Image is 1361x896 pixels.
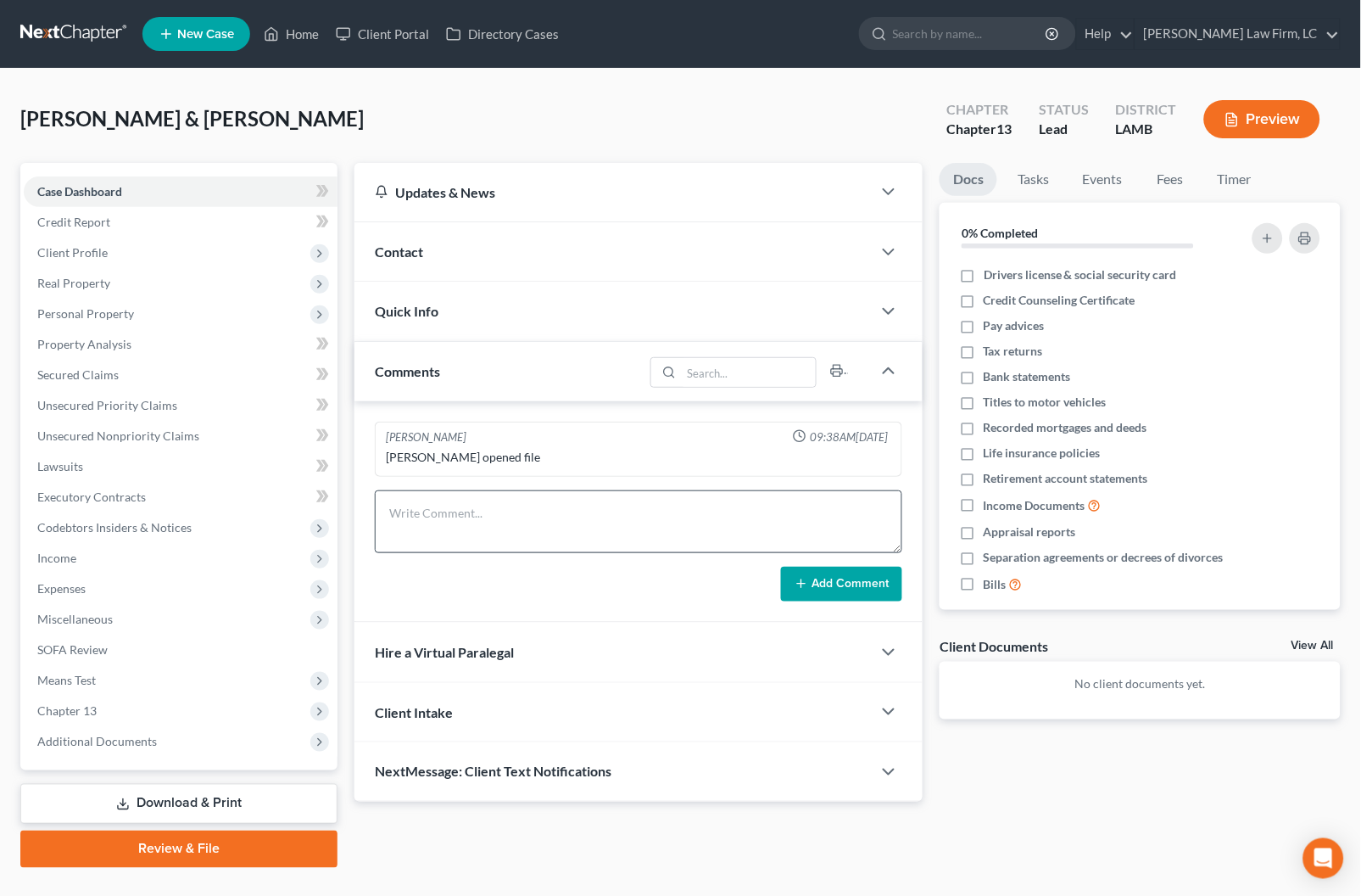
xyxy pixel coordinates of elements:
[893,18,1048,49] input: Search by name...
[996,120,1012,137] span: 13
[375,244,423,260] span: Contact
[375,183,851,201] div: Updates & News
[984,470,1148,487] span: Retirement account statements
[984,497,1085,514] span: Income Documents
[984,368,1071,385] span: Bank statements
[984,419,1147,436] span: Recorded mortgages and deeds
[20,106,364,131] span: [PERSON_NAME] & [PERSON_NAME]
[984,549,1224,566] span: Separation agreements or decrees of divorces
[1204,163,1265,196] a: Timer
[37,337,131,351] span: Property Analysis
[1039,120,1089,139] div: Lead
[984,292,1135,309] span: Credit Counseling Certificate
[255,19,327,49] a: Home
[37,428,199,443] span: Unsecured Nonpriority Claims
[37,245,108,260] span: Client Profile
[327,19,438,49] a: Client Portal
[375,704,453,720] span: Client Intake
[37,642,108,657] span: SOFA Review
[781,567,902,602] button: Add Comment
[984,343,1043,360] span: Tax returns
[37,215,110,229] span: Credit Report
[953,675,1327,692] p: No client documents yet.
[940,637,1048,655] div: Client Documents
[1004,163,1063,196] a: Tasks
[438,19,567,49] a: Directory Cases
[1039,100,1089,120] div: Status
[946,120,1012,139] div: Chapter
[386,429,466,445] div: [PERSON_NAME]
[24,176,337,207] a: Case Dashboard
[1069,163,1136,196] a: Events
[1204,100,1320,138] button: Preview
[1143,163,1197,196] a: Fees
[24,482,337,512] a: Executory Contracts
[984,317,1045,334] span: Pay advices
[37,734,157,748] span: Additional Documents
[24,635,337,665] a: SOFA Review
[24,360,337,390] a: Secured Claims
[37,581,86,596] span: Expenses
[810,429,888,445] span: 09:38AM[DATE]
[984,524,1076,540] span: Appraisal reports
[682,358,817,387] input: Search...
[177,28,234,41] span: New Case
[375,644,514,660] span: Hire a Virtual Paralegal
[375,363,440,379] span: Comments
[984,576,1007,593] span: Bills
[37,612,113,626] span: Miscellaneous
[1135,19,1340,49] a: [PERSON_NAME] Law Firm, LC
[984,445,1101,462] span: Life insurance policies
[37,520,192,535] span: Codebtors Insiders & Notices
[37,306,134,321] span: Personal Property
[1077,19,1134,49] a: Help
[37,490,146,504] span: Executory Contracts
[37,184,122,199] span: Case Dashboard
[1291,640,1334,652] a: View All
[984,266,1177,283] span: Drivers license & social security card
[37,398,177,412] span: Unsecured Priority Claims
[1116,100,1177,120] div: District
[24,329,337,360] a: Property Analysis
[375,764,611,780] span: NextMessage: Client Text Notifications
[24,451,337,482] a: Lawsuits
[37,367,119,382] span: Secured Claims
[24,207,337,238] a: Credit Report
[37,551,76,565] span: Income
[24,390,337,421] a: Unsecured Priority Claims
[962,226,1038,240] strong: 0% Completed
[20,831,337,868] a: Review & File
[940,163,997,196] a: Docs
[20,784,337,824] a: Download & Print
[375,303,438,319] span: Quick Info
[37,703,97,718] span: Chapter 13
[1303,838,1344,879] div: Open Intercom Messenger
[946,100,1012,120] div: Chapter
[1116,120,1177,139] div: LAMB
[386,449,891,466] div: [PERSON_NAME] opened file
[984,394,1107,411] span: Titles to motor vehicles
[37,673,96,687] span: Means Test
[37,276,110,290] span: Real Property
[24,421,337,451] a: Unsecured Nonpriority Claims
[37,459,83,473] span: Lawsuits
